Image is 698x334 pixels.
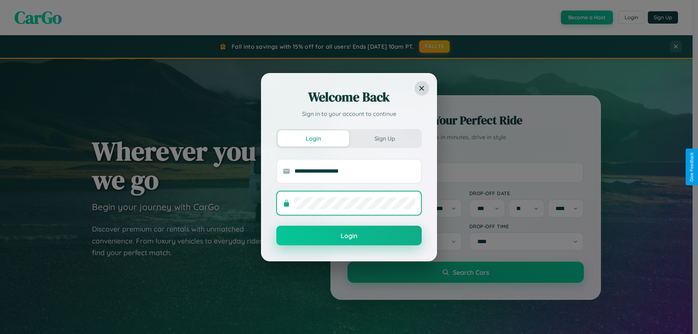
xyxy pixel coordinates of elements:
h2: Welcome Back [276,88,422,106]
p: Sign in to your account to continue [276,109,422,118]
button: Sign Up [349,130,420,146]
button: Login [276,226,422,245]
div: Give Feedback [689,152,694,182]
button: Login [278,130,349,146]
